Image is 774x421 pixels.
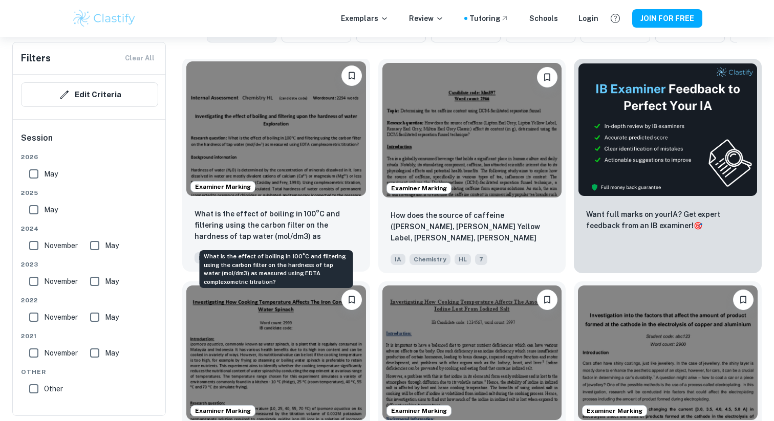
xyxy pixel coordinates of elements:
span: IA [195,252,209,263]
a: ThumbnailWant full marks on yourIA? Get expert feedback from an IB examiner! [574,59,762,273]
h6: Session [21,132,158,152]
span: Examiner Marking [387,184,451,193]
span: May [44,168,58,180]
button: Help and Feedback [607,10,624,27]
button: Edit Criteria [21,82,158,107]
a: Tutoring [469,13,509,24]
button: Please log in to bookmark exemplars [537,290,557,310]
img: Thumbnail [578,63,758,196]
span: 2023 [21,260,158,269]
span: Examiner Marking [387,406,451,415]
span: 2026 [21,152,158,162]
span: 7 [475,254,487,265]
a: Examiner MarkingPlease log in to bookmark exemplarsWhat is the effect of boiling in 100°C and fil... [182,59,370,273]
span: IA [391,254,405,265]
span: May [44,204,58,215]
span: May [105,276,119,287]
p: How does the source of caffeine (Lipton Earl Grey, Lipton Yellow Label, Remsey Earl Grey, Milton ... [391,210,554,245]
button: Please log in to bookmark exemplars [341,65,362,86]
h6: Filters [21,51,51,65]
a: Examiner MarkingPlease log in to bookmark exemplarsHow does the source of caffeine (Lipton Earl G... [378,59,566,273]
span: Other [21,367,158,376]
a: Schools [529,13,558,24]
button: Please log in to bookmark exemplars [733,290,754,310]
span: 2024 [21,224,158,233]
span: May [105,347,119,359]
p: Want full marks on your IA ? Get expert feedback from an IB examiner! [586,209,749,231]
img: Clastify logo [72,8,137,29]
span: November [44,312,78,323]
span: Examiner Marking [583,406,647,415]
span: November [44,276,78,287]
img: Chemistry IA example thumbnail: What is the effect of boiling in 100°C a [186,61,366,196]
span: 2025 [21,188,158,197]
span: Other [44,383,63,394]
button: Please log in to bookmark exemplars [537,67,557,87]
p: What is the effect of boiling in 100°C and filtering using the carbon filter on the hardness of t... [195,208,358,243]
span: 🎯 [694,221,702,230]
span: November [44,347,78,359]
div: What is the effect of boiling in 100°C and filtering using the carbon filter on the hardness of t... [200,250,353,288]
a: Login [578,13,598,24]
span: 2021 [21,331,158,341]
img: Chemistry IA example thumbnail: What is the effect of cooking temperatur [186,285,366,420]
span: Examiner Marking [191,406,255,415]
span: Examiner Marking [191,182,255,191]
button: JOIN FOR FREE [632,9,702,28]
p: Exemplars [341,13,389,24]
img: Chemistry IA example thumbnail: How does the source of caffeine (Lipton [382,63,562,197]
button: Please log in to bookmark exemplars [341,290,362,310]
img: Chemistry IA example thumbnail: What is the effect of changing temperatu [382,285,562,420]
span: Chemistry [410,254,450,265]
span: May [105,240,119,251]
p: Review [409,13,444,24]
span: 2022 [21,296,158,305]
img: Chemistry IA example thumbnail: How does changing the current [3.0, 3.5, [578,285,758,420]
span: HL [455,254,471,265]
span: May [105,312,119,323]
span: November [44,240,78,251]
